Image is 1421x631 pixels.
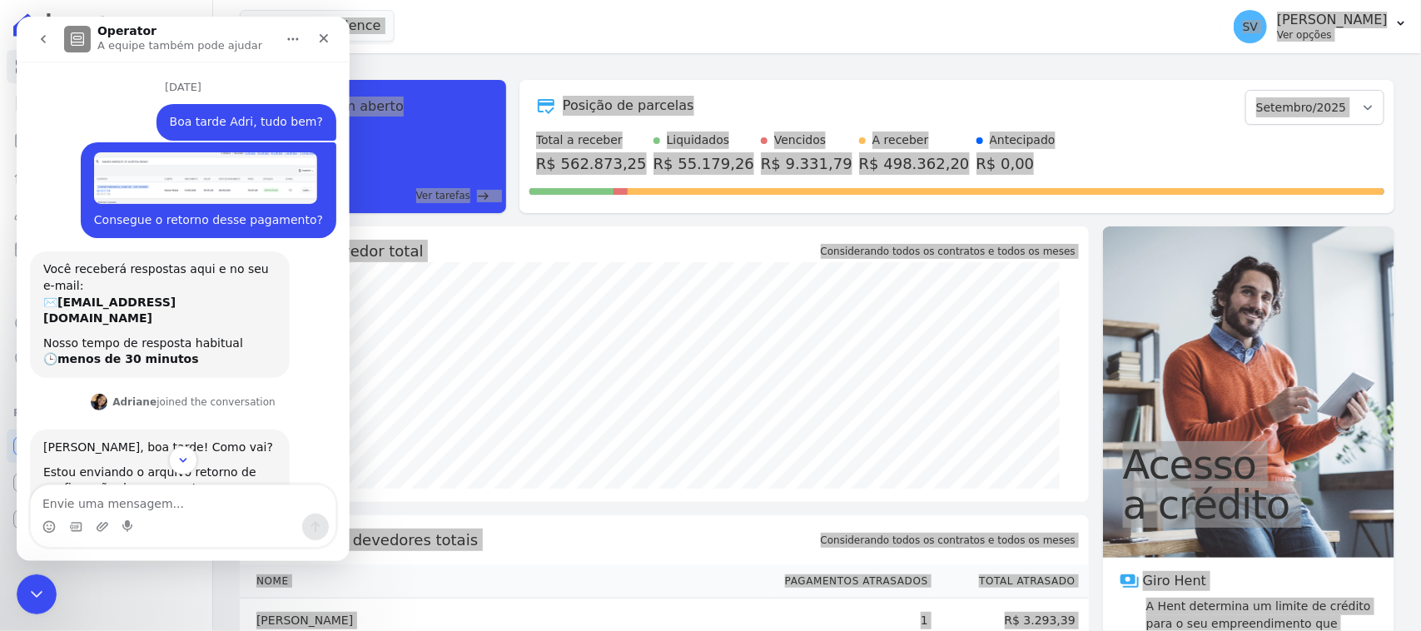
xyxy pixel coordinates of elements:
[27,448,260,480] div: Estou enviando o arquivo retorno de confirmação do pagamento:
[240,564,769,599] th: Nome
[64,126,320,222] div: Consegue o retorno desse pagamento?
[1277,12,1388,28] p: [PERSON_NAME]
[276,240,817,262] div: Saldo devedor total
[7,306,206,340] a: Crédito
[41,335,182,349] b: menos de 30 minutos
[477,190,489,202] span: east
[7,270,206,303] a: Transferências
[27,423,260,440] div: [PERSON_NAME], boa tarde! Como vai?
[292,7,322,37] div: Fechar
[276,529,817,551] span: Principais devedores totais
[13,413,320,530] div: Adriane diz…
[13,403,199,423] div: Plataformas
[1123,445,1374,484] span: Acesso
[7,50,206,83] a: Visão Geral
[261,7,292,38] button: Início
[13,413,273,517] div: [PERSON_NAME], boa tarde! Como vai?Estou enviando o arquivo retorno de confirmação do pagamento:
[976,152,1056,175] div: R$ 0,00
[13,65,320,87] div: [DATE]
[1143,571,1206,591] span: Giro Hent
[301,188,489,203] a: Ver tarefas east
[81,21,246,37] p: A equipe também pode ajudar
[152,430,181,458] button: Scroll to bottom
[106,504,119,517] button: Start recording
[140,87,320,124] div: Boa tarde Adri, tudo bem?
[13,235,273,361] div: Você receberá respostas aqui e no seu e-mail:✉️[EMAIL_ADDRESS][DOMAIN_NAME]Nosso tempo de respost...
[17,17,350,561] iframe: Intercom live chat
[27,319,260,351] div: Nosso tempo de resposta habitual 🕒
[872,132,929,149] div: A receber
[1123,484,1374,524] span: a crédito
[13,235,320,375] div: Operator diz…
[761,152,852,175] div: R$ 9.331,79
[13,375,320,413] div: Adriane diz…
[13,126,320,236] div: SHIRLEY diz…
[563,96,694,116] div: Posição de parcelas
[769,564,929,599] th: Pagamentos Atrasados
[821,533,1076,548] span: Considerando todos os contratos e todos os meses
[26,504,39,517] button: Selecionador de Emoji
[286,497,312,524] button: Enviar uma mensagem
[7,87,206,120] a: Contratos
[27,279,159,309] b: [EMAIL_ADDRESS][DOMAIN_NAME]
[7,160,206,193] a: Lotes
[7,466,206,499] a: Conta Hent
[7,430,206,463] a: Recebíveis
[7,123,206,157] a: Parcelas
[859,152,970,175] div: R$ 498.362,20
[96,380,140,391] b: Adriane
[536,132,647,149] div: Total a receber
[7,196,206,230] a: Clientes
[7,343,206,376] a: Negativação
[14,469,319,497] textarea: Envie uma mensagem...
[929,564,1089,599] th: Total Atrasado
[536,152,647,175] div: R$ 562.873,25
[416,188,470,203] span: Ver tarefas
[1277,28,1388,42] p: Ver opções
[74,377,91,394] img: Profile image for Adriane
[1243,21,1258,32] span: SV
[153,97,306,114] div: Boa tarde Adri, tudo bem?
[667,132,730,149] div: Liquidados
[17,574,57,614] iframe: Intercom live chat
[77,196,306,212] div: Consegue o retorno desse pagamento?
[240,10,395,42] button: Ibiza Residence
[96,378,259,393] div: joined the conversation
[79,504,92,517] button: Upload do anexo
[990,132,1056,149] div: Antecipado
[7,233,206,266] a: Minha Carteira
[653,152,754,175] div: R$ 55.179,26
[774,132,826,149] div: Vencidos
[1220,3,1421,50] button: SV [PERSON_NAME] Ver opções
[27,245,260,310] div: Você receberá respostas aqui e no seu e-mail: ✉️
[52,504,66,517] button: Selecionador de GIF
[13,87,320,126] div: SHIRLEY diz…
[821,244,1076,259] div: Considerando todos os contratos e todos os meses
